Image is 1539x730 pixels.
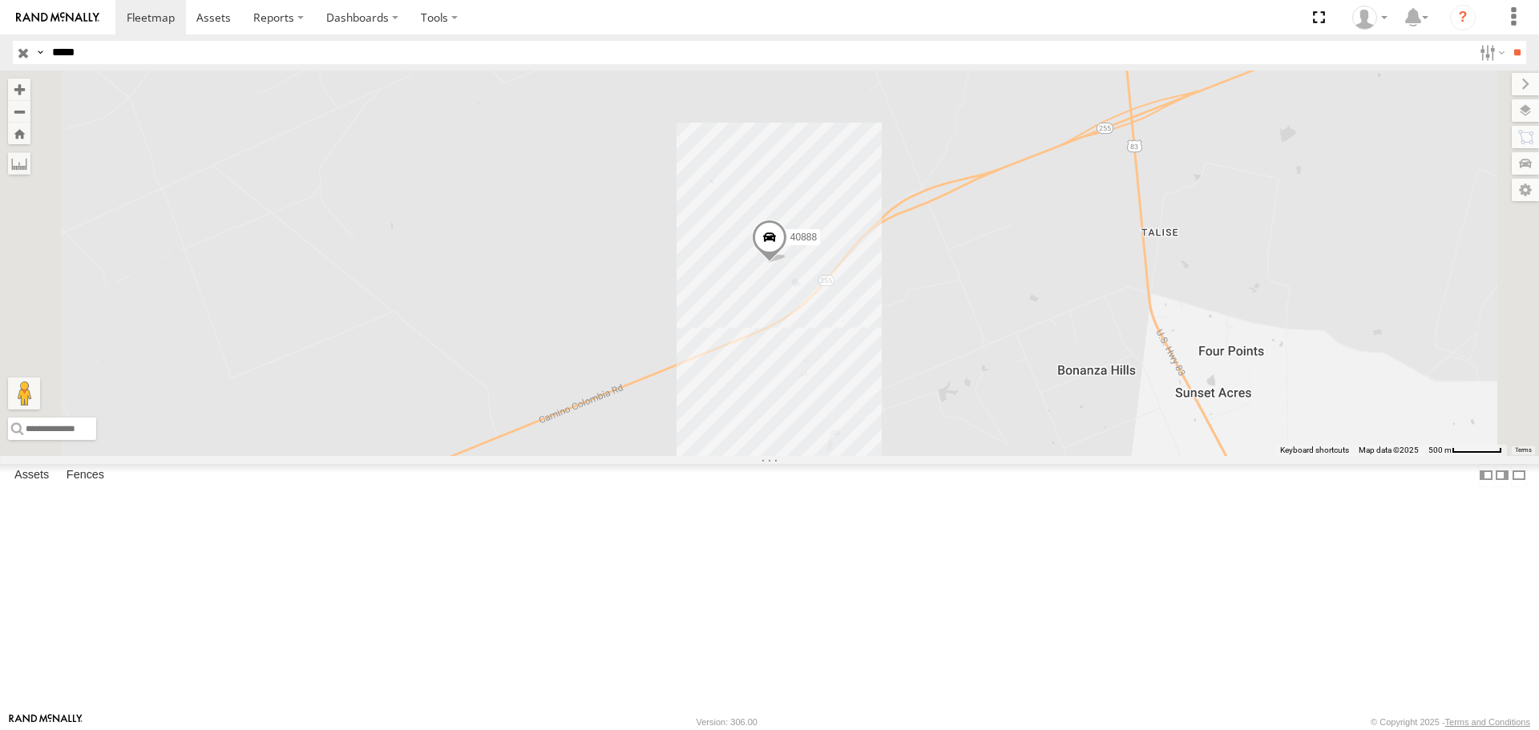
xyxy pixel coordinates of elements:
label: Dock Summary Table to the Left [1478,464,1494,487]
label: Dock Summary Table to the Right [1494,464,1510,487]
label: Map Settings [1512,179,1539,201]
i: ? [1450,5,1476,30]
label: Measure [8,152,30,175]
a: Terms and Conditions [1445,717,1530,727]
button: Map Scale: 500 m per 59 pixels [1424,445,1507,456]
a: Visit our Website [9,714,83,730]
label: Assets [6,465,57,487]
span: Map data ©2025 [1359,446,1419,454]
button: Zoom out [8,100,30,123]
div: Caseta Laredo TX [1347,6,1393,30]
span: 40888 [790,232,817,243]
div: © Copyright 2025 - [1371,717,1530,727]
span: 500 m [1428,446,1452,454]
button: Drag Pegman onto the map to open Street View [8,377,40,409]
a: Terms (opens in new tab) [1515,446,1532,453]
label: Hide Summary Table [1511,464,1527,487]
label: Search Query [34,41,46,64]
img: rand-logo.svg [16,12,99,23]
div: Version: 306.00 [697,717,757,727]
button: Zoom Home [8,123,30,144]
button: Zoom in [8,79,30,100]
label: Fences [59,465,112,487]
label: Search Filter Options [1473,41,1508,64]
button: Keyboard shortcuts [1280,445,1349,456]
